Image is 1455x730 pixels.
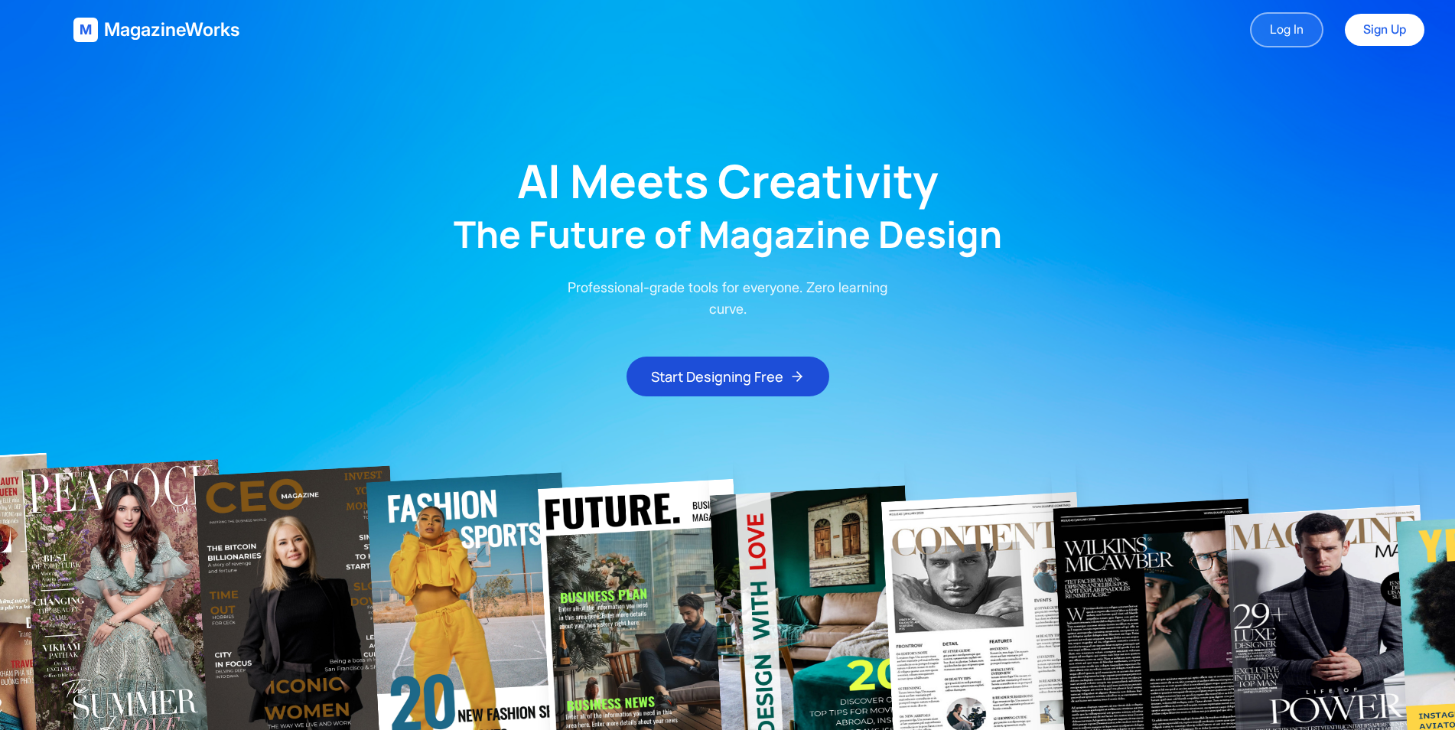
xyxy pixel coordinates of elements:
a: Sign Up [1345,14,1424,46]
h2: The Future of Magazine Design [454,216,1002,253]
h1: AI Meets Creativity [517,158,939,204]
span: M [80,19,92,41]
span: MagazineWorks [104,18,239,42]
p: Professional-grade tools for everyone. Zero learning curve. [556,277,899,320]
a: Log In [1250,12,1323,47]
button: Start Designing Free [627,357,829,396]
